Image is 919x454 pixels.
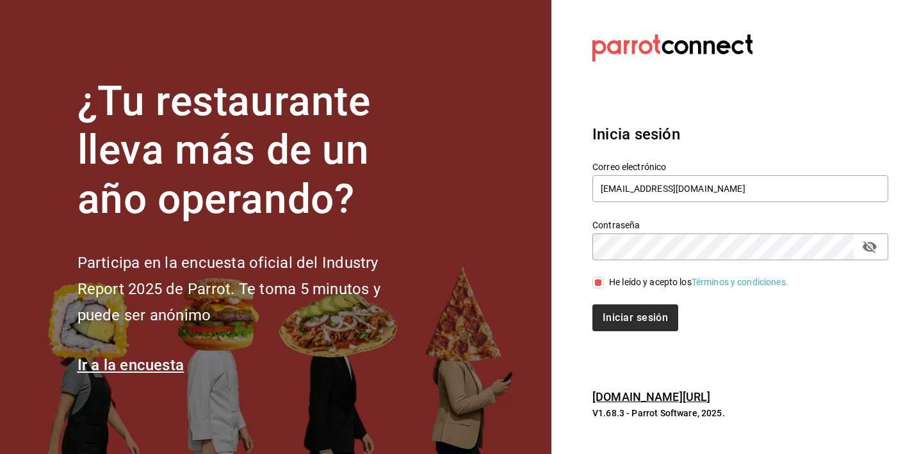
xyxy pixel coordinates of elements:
h3: Inicia sesión [592,123,888,146]
a: Ir a la encuesta [77,356,184,374]
p: V1.68.3 - Parrot Software, 2025. [592,407,888,419]
a: Términos y condiciones. [692,277,788,287]
h2: Participa en la encuesta oficial del Industry Report 2025 de Parrot. Te toma 5 minutos y puede se... [77,250,423,328]
button: passwordField [859,236,881,258]
input: Ingresa tu correo electrónico [592,175,888,202]
label: Correo electrónico [592,162,888,171]
a: [DOMAIN_NAME][URL] [592,390,710,403]
button: Iniciar sesión [592,304,678,331]
div: He leído y acepto los [609,276,788,289]
label: Contraseña [592,220,888,229]
h1: ¿Tu restaurante lleva más de un año operando? [77,77,423,224]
